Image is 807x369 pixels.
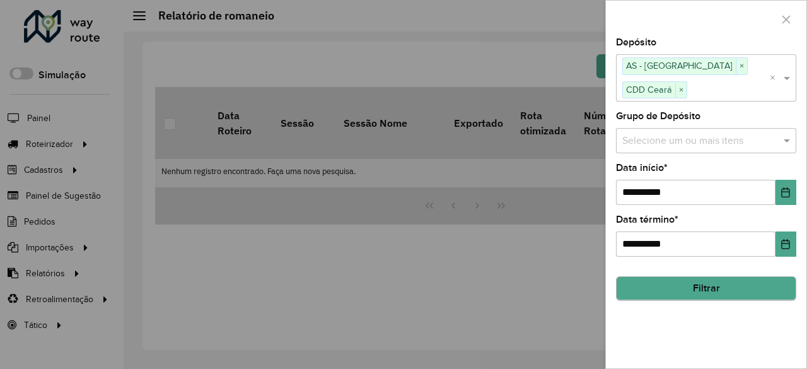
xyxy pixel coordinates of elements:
[775,231,796,257] button: Choose Date
[616,212,678,227] label: Data término
[775,180,796,205] button: Choose Date
[770,71,781,86] span: Clear all
[736,59,747,74] span: ×
[616,276,796,300] button: Filtrar
[616,108,700,124] label: Grupo de Depósito
[675,83,687,98] span: ×
[623,58,736,73] span: AS - [GEOGRAPHIC_DATA]
[616,35,656,50] label: Depósito
[623,82,675,97] span: CDD Ceará
[616,160,668,175] label: Data início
